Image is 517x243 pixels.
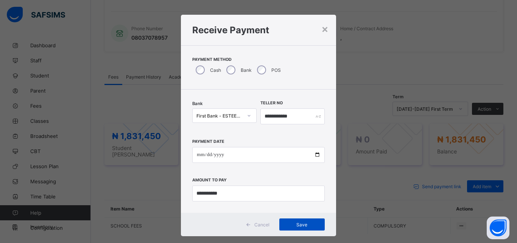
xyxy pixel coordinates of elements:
div: First Bank - ESTEEM INTERNATIONAL SCHOOL UNIFORM [196,113,243,119]
label: Teller No [260,101,283,105]
label: Cash [210,67,221,73]
span: Payment Method [192,57,325,62]
label: Amount to pay [192,178,227,183]
button: Open asap [487,217,509,239]
div: × [321,22,329,35]
span: Cancel [254,222,269,228]
label: Bank [241,67,252,73]
label: POS [271,67,281,73]
h1: Receive Payment [192,25,325,36]
label: Payment Date [192,139,224,144]
span: Bank [192,101,202,106]
span: Save [285,222,319,228]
